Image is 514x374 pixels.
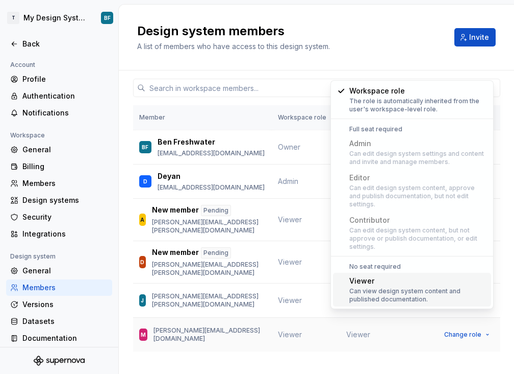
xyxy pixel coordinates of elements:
a: Documentation [6,330,112,346]
div: Can view design system content and published documentation. [349,287,487,303]
div: J [141,295,144,306]
div: No seat required [333,263,491,271]
div: Contributor [349,215,487,225]
div: Members [22,283,108,293]
div: D [143,176,147,186]
div: Suggestions [331,119,493,256]
div: Notifications [22,108,108,118]
div: BF [142,142,148,152]
div: M [141,330,146,340]
a: Back [6,36,112,52]
div: Editor [349,173,487,183]
div: Pending [201,205,231,216]
input: Search in workspace members... [145,79,500,97]
a: Security [6,209,112,225]
a: General [6,263,112,279]
div: D [140,257,144,267]
div: Can edit design system content, approve and publish documentation, but not edit settings. [349,184,487,208]
div: A [140,215,144,225]
div: Datasets [22,316,108,326]
div: Authentication [22,91,108,101]
a: Datasets [6,313,112,330]
div: Design systems [22,195,108,205]
div: Billing [22,161,108,172]
span: Viewer [278,330,302,339]
p: [PERSON_NAME][EMAIL_ADDRESS][PERSON_NAME][DOMAIN_NAME] [152,218,266,235]
span: Change role [444,331,481,339]
button: Change role [440,328,494,342]
div: Members [22,178,108,189]
div: Can edit design system settings and content and invite and manage members. [349,150,487,166]
span: Admin [278,177,298,185]
button: Invite [454,28,496,46]
div: T [7,12,19,24]
div: Can edit design system content, but not approve or publish documentation, or edit settings. [349,226,487,251]
a: Profile [6,71,112,87]
p: Ben Freshwater [158,137,215,147]
th: Workspace role [272,105,340,130]
div: General [22,266,108,276]
span: Viewer [278,296,302,305]
a: Design systems [6,192,112,208]
span: Viewer [278,258,302,266]
span: Owner [278,143,300,151]
div: Suggestions [331,81,493,119]
div: Design system [6,250,60,263]
div: Back [22,39,108,49]
div: Security [22,212,108,222]
div: The role is automatically inherited from the user's workspace-level role. [349,97,487,113]
p: [PERSON_NAME][EMAIL_ADDRESS][PERSON_NAME][DOMAIN_NAME] [152,292,266,309]
p: New member [152,205,199,216]
div: Versions [22,299,108,310]
div: BF [104,14,111,22]
div: Workspace [6,129,49,142]
a: Authentication [6,88,112,104]
span: A list of members who have access to this design system. [137,42,330,51]
a: Members [6,279,112,296]
th: Member [133,105,272,130]
span: Viewer [278,215,302,224]
div: Suggestions [331,256,493,309]
svg: Supernova Logo [34,356,85,366]
span: Viewer [346,330,370,340]
div: Admin [349,138,487,149]
div: My Design System [23,13,89,23]
div: Documentation [22,333,108,343]
p: [PERSON_NAME][EMAIL_ADDRESS][PERSON_NAME][DOMAIN_NAME] [152,261,266,277]
a: Members [6,175,112,192]
a: General [6,142,112,158]
div: Pending [201,247,231,259]
div: Profile [22,74,108,84]
div: Full seat required [333,125,491,133]
p: Deyan [158,171,181,181]
p: [PERSON_NAME][EMAIL_ADDRESS][DOMAIN_NAME] [153,326,265,343]
p: [EMAIL_ADDRESS][DOMAIN_NAME] [158,183,265,192]
div: Integrations [22,229,108,239]
span: Invite [469,32,489,42]
button: TMy Design SystemBF [2,7,116,29]
div: Account [6,59,39,71]
h2: Design system members [137,23,330,39]
a: Integrations [6,226,112,242]
a: Versions [6,296,112,313]
p: [EMAIL_ADDRESS][DOMAIN_NAME] [158,149,265,157]
a: Notifications [6,105,112,121]
div: Viewer [349,276,487,286]
div: General [22,145,108,155]
a: Billing [6,158,112,175]
div: Workspace role [349,86,487,96]
p: New member [152,247,199,259]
